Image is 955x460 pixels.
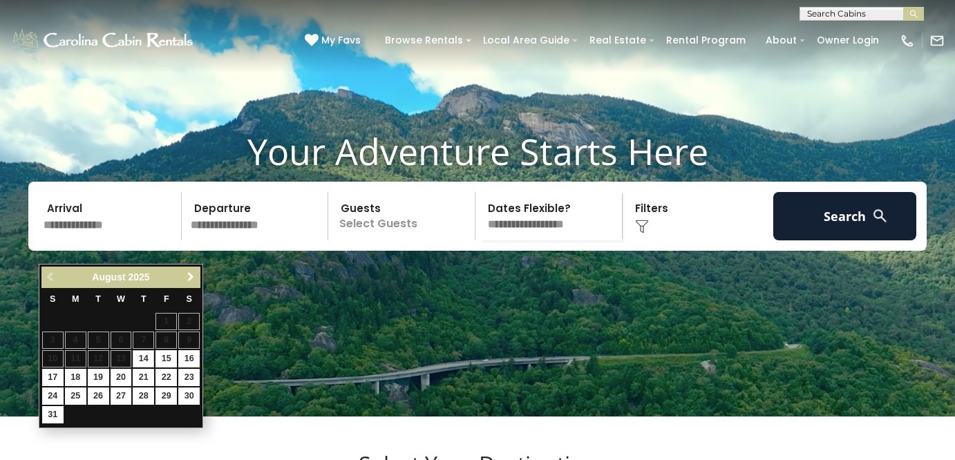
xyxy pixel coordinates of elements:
a: 28 [133,387,154,405]
span: Thursday [141,294,146,304]
a: Owner Login [810,30,886,51]
span: Wednesday [117,294,125,304]
a: About [759,30,804,51]
a: 25 [65,387,86,405]
a: 14 [133,350,154,367]
span: August [92,271,125,282]
img: search-regular-white.png [871,207,889,224]
a: 22 [155,369,177,386]
a: Browse Rentals [378,30,470,51]
a: My Favs [305,33,364,48]
a: 31 [42,406,64,423]
img: filter--v1.png [635,220,649,233]
span: Monday [72,294,79,304]
span: My Favs [321,33,361,48]
a: 21 [133,369,154,386]
span: 2025 [128,271,149,282]
a: 27 [111,387,132,405]
a: Real Estate [583,30,653,51]
a: 20 [111,369,132,386]
a: Local Area Guide [476,30,576,51]
a: 26 [88,387,109,405]
a: 16 [178,350,200,367]
a: 15 [155,350,177,367]
a: 17 [42,369,64,386]
a: 18 [65,369,86,386]
img: White-1-1-2.png [10,27,197,55]
a: 29 [155,387,177,405]
span: Next [185,271,196,282]
a: 30 [178,387,200,405]
span: Saturday [187,294,192,304]
a: 23 [178,369,200,386]
span: Friday [164,294,169,304]
a: 24 [42,387,64,405]
p: Select Guests [332,192,475,240]
span: Sunday [50,294,55,304]
img: mail-regular-white.png [929,33,945,48]
button: Search [773,192,916,240]
a: Rental Program [659,30,753,51]
a: 19 [88,369,109,386]
h1: Your Adventure Starts Here [10,130,945,173]
span: Tuesday [95,294,101,304]
img: phone-regular-white.png [900,33,915,48]
a: Next [182,269,199,286]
